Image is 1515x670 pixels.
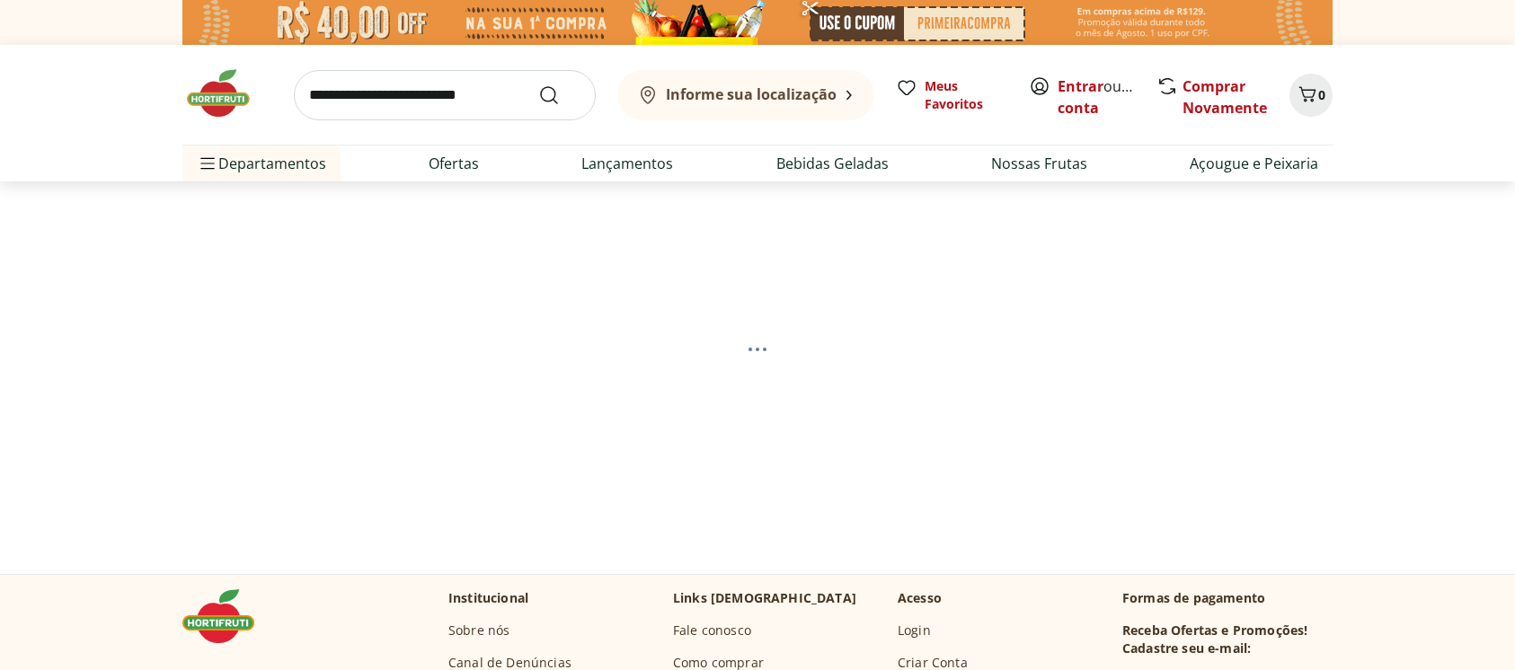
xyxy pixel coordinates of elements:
a: Sobre nós [448,622,509,639]
button: Informe sua localização [617,70,874,120]
a: Nossas Frutas [991,153,1087,174]
h3: Receba Ofertas e Promoções! [1122,622,1307,639]
span: ou [1058,75,1138,119]
p: Institucional [448,589,528,607]
img: Hortifruti [182,589,272,643]
p: Links [DEMOGRAPHIC_DATA] [673,589,856,607]
p: Acesso [898,589,942,607]
a: Comprar Novamente [1183,76,1267,118]
span: Meus Favoritos [925,77,1007,113]
img: Hortifruti [182,66,272,120]
a: Login [898,622,931,639]
a: Açougue e Peixaria [1190,153,1318,174]
a: Entrar [1058,76,1103,96]
p: Formas de pagamento [1122,589,1333,607]
span: Departamentos [197,142,326,185]
button: Submit Search [538,84,581,106]
a: Meus Favoritos [896,77,1007,113]
span: 0 [1318,86,1325,103]
button: Carrinho [1289,74,1333,117]
button: Menu [197,142,218,185]
h3: Cadastre seu e-mail: [1122,639,1251,657]
a: Ofertas [429,153,479,174]
a: Fale conosco [673,622,751,639]
input: search [294,70,596,120]
b: Informe sua localização [666,84,837,104]
a: Criar conta [1058,76,1156,118]
a: Bebidas Geladas [776,153,889,174]
a: Lançamentos [581,153,673,174]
